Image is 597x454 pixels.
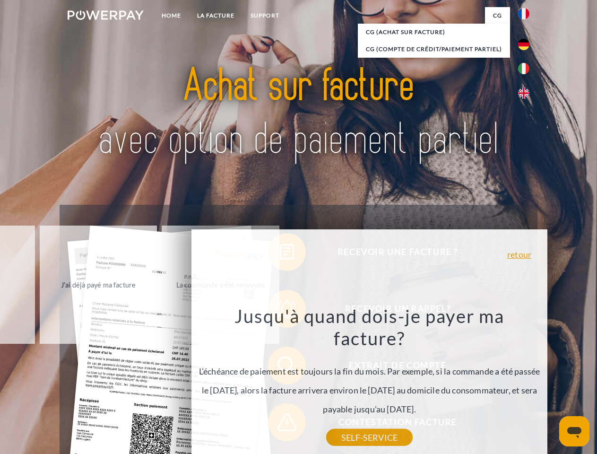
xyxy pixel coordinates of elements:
a: retour [507,250,531,259]
h3: Jusqu'à quand dois-je payer ma facture? [197,305,542,350]
img: title-powerpay_fr.svg [90,45,507,181]
img: it [518,63,529,74]
div: L'échéance de paiement est toujours la fin du mois. Par exemple, si la commande a été passée le [... [197,305,542,437]
img: fr [518,8,529,19]
a: Home [154,7,189,24]
iframe: Bouton de lancement de la fenêtre de messagerie [559,416,589,446]
img: de [518,39,529,50]
img: en [518,87,529,99]
a: LA FACTURE [189,7,242,24]
a: CG (Compte de crédit/paiement partiel) [358,41,510,58]
div: La commande a été renvoyée [167,278,274,291]
img: logo-powerpay-white.svg [68,10,144,20]
a: CG (achat sur facture) [358,24,510,41]
a: CG [485,7,510,24]
div: J'ai déjà payé ma facture [45,278,152,291]
a: Support [242,7,287,24]
a: SELF-SERVICE [326,429,413,446]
